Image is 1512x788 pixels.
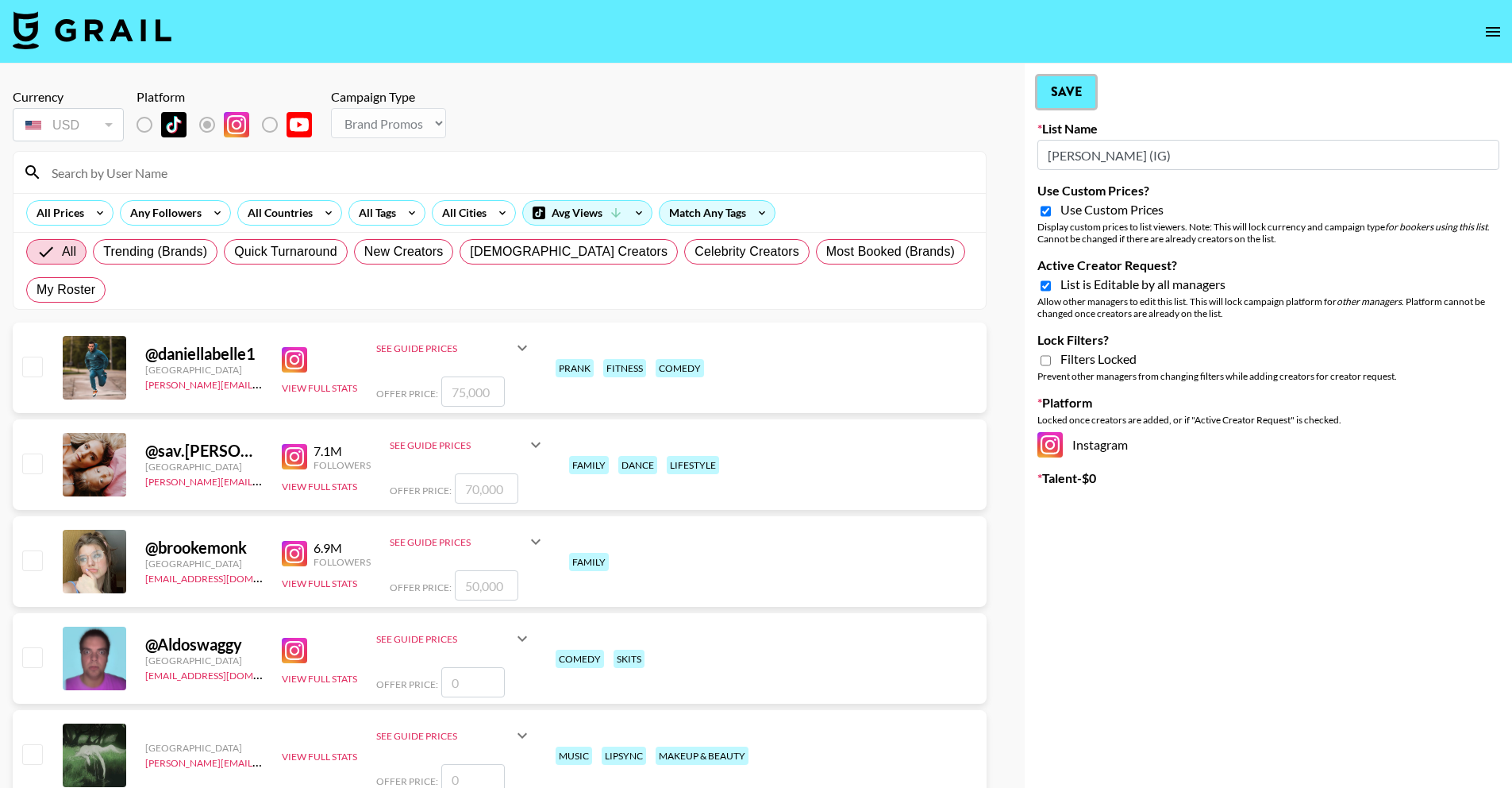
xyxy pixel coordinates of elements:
[282,577,357,589] button: View Full Stats
[523,201,652,225] div: Avg Views
[1037,183,1499,199] label: Use Custom Prices?
[376,730,513,742] div: See Guide Prices
[376,633,513,645] div: See Guide Prices
[37,280,95,299] span: My Roster
[145,473,380,488] a: [PERSON_NAME][EMAIL_ADDRESS][DOMAIN_NAME]
[314,443,371,459] div: 7.1M
[1037,432,1499,458] div: Instagram
[441,377,505,407] input: 75,000
[145,441,263,461] div: @ sav.[PERSON_NAME]
[42,160,976,185] input: Search by User Name
[656,747,748,765] div: makeup & beauty
[433,201,490,225] div: All Cities
[13,89,124,105] div: Currency
[282,444,307,469] img: Instagram
[390,485,452,496] span: Offer Price:
[282,481,357,492] button: View Full Stats
[556,359,594,377] div: prank
[145,344,263,364] div: @ daniellabelle1
[1037,332,1499,348] label: Lock Filters?
[145,461,263,473] div: [GEOGRAPHIC_DATA]
[121,201,205,225] div: Any Followers
[1037,295,1499,319] div: Allow other managers to edit this list. This will lock campaign platform for . Platform cannot be...
[667,456,719,474] div: lifestyle
[376,717,532,755] div: See Guide Prices
[556,650,604,668] div: comedy
[145,655,263,666] div: [GEOGRAPHIC_DATA]
[161,112,187,137] img: TikTok
[103,242,207,261] span: Trending (Brands)
[390,536,526,548] div: See Guide Prices
[145,376,380,391] a: [PERSON_NAME][EMAIL_ADDRESS][DOMAIN_NAME]
[455,570,518,601] input: 50,000
[1037,414,1499,426] div: Locked once creators are added, or if "Active Creator Request" is checked.
[145,364,263,376] div: [GEOGRAPHIC_DATA]
[1037,257,1499,273] label: Active Creator Request?
[145,558,263,570] div: [GEOGRAPHIC_DATA]
[16,111,121,139] div: USD
[314,556,371,568] div: Followers
[1037,76,1095,108] button: Save
[1037,470,1499,486] label: Talent - $ 0
[331,89,446,105] div: Campaign Type
[826,242,955,261] span: Most Booked (Brands)
[1385,221,1487,233] em: for bookers using this list
[145,538,263,558] div: @ brookemonk
[390,426,545,464] div: See Guide Prices
[27,201,87,225] div: All Prices
[145,570,305,585] a: [EMAIL_ADDRESS][DOMAIN_NAME]
[137,89,325,105] div: Platform
[1037,370,1499,382] div: Prevent other managers from changing filters while adding creators for creator request.
[376,329,532,367] div: See Guide Prices
[282,347,307,373] img: Instagram
[137,108,325,141] div: List locked to Instagram.
[1477,16,1509,48] button: open drawer
[376,388,438,400] span: Offer Price:
[1037,395,1499,411] label: Platform
[238,201,316,225] div: All Countries
[282,541,307,566] img: Instagram
[376,775,438,787] span: Offer Price:
[282,751,357,763] button: View Full Stats
[224,112,249,137] img: Instagram
[1037,432,1063,458] img: Instagram
[287,112,312,137] img: YouTube
[145,635,263,655] div: @ Aldoswaggy
[314,540,371,556] div: 6.9M
[603,359,646,377] div: fitness
[376,678,438,690] span: Offer Price:
[1060,202,1164,218] span: Use Custom Prices
[62,242,76,261] span: All
[282,673,357,685] button: View Full Stats
[1060,276,1225,292] span: List is Editable by all managers
[282,382,357,394] button: View Full Stats
[569,456,609,474] div: family
[364,242,444,261] span: New Creators
[390,439,526,451] div: See Guide Prices
[602,747,646,765] div: lipsync
[455,473,518,504] input: 70,000
[145,666,305,682] a: [EMAIL_ADDRESS][DOMAIN_NAME]
[656,359,704,377] div: comedy
[13,105,124,145] div: Currency is locked to USD
[618,456,657,474] div: dance
[390,581,452,593] span: Offer Price:
[470,242,668,261] span: [DEMOGRAPHIC_DATA] Creators
[234,242,337,261] span: Quick Turnaround
[390,523,545,561] div: See Guide Prices
[614,650,644,668] div: skits
[145,742,263,754] div: [GEOGRAPHIC_DATA]
[660,201,775,225] div: Match Any Tags
[1037,221,1499,245] div: Display custom prices to list viewers. Note: This will lock currency and campaign type . Cannot b...
[569,553,609,571] div: family
[13,11,171,49] img: Grail Talent
[1060,351,1137,367] span: Filters Locked
[314,459,371,471] div: Followers
[1337,295,1402,307] em: other managers
[556,747,592,765] div: music
[441,667,505,697] input: 0
[349,201,399,225] div: All Tags
[1037,121,1499,137] label: List Name
[376,342,513,354] div: See Guide Prices
[376,620,532,658] div: See Guide Prices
